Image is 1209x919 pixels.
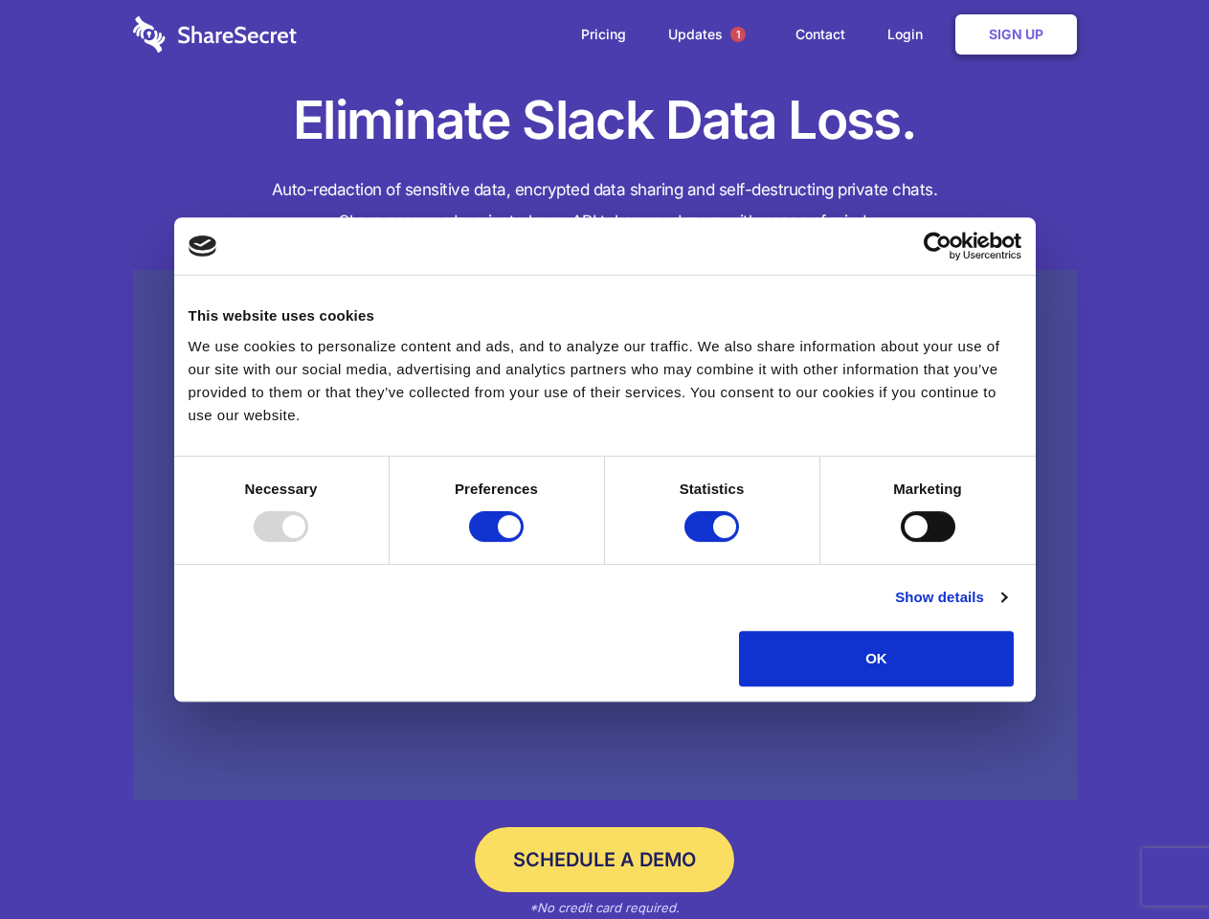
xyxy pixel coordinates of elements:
div: This website uses cookies [189,304,1021,327]
a: Sign Up [955,14,1077,55]
strong: Marketing [893,481,962,497]
button: OK [739,631,1014,686]
img: logo [189,235,217,257]
strong: Statistics [680,481,745,497]
a: Wistia video thumbnail [133,270,1077,801]
a: Login [868,5,952,64]
h4: Auto-redaction of sensitive data, encrypted data sharing and self-destructing private chats. Shar... [133,174,1077,237]
a: Pricing [562,5,645,64]
strong: Preferences [455,481,538,497]
div: We use cookies to personalize content and ads, and to analyze our traffic. We also share informat... [189,335,1021,427]
span: 1 [730,27,746,42]
a: Contact [776,5,864,64]
em: *No credit card required. [529,900,680,915]
a: Show details [895,586,1006,609]
img: logo-wordmark-white-trans-d4663122ce5f474addd5e946df7df03e33cb6a1c49d2221995e7729f52c070b2.svg [133,16,297,53]
a: Schedule a Demo [475,827,734,892]
a: Usercentrics Cookiebot - opens in a new window [854,232,1021,260]
strong: Necessary [245,481,318,497]
h1: Eliminate Slack Data Loss. [133,86,1077,155]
